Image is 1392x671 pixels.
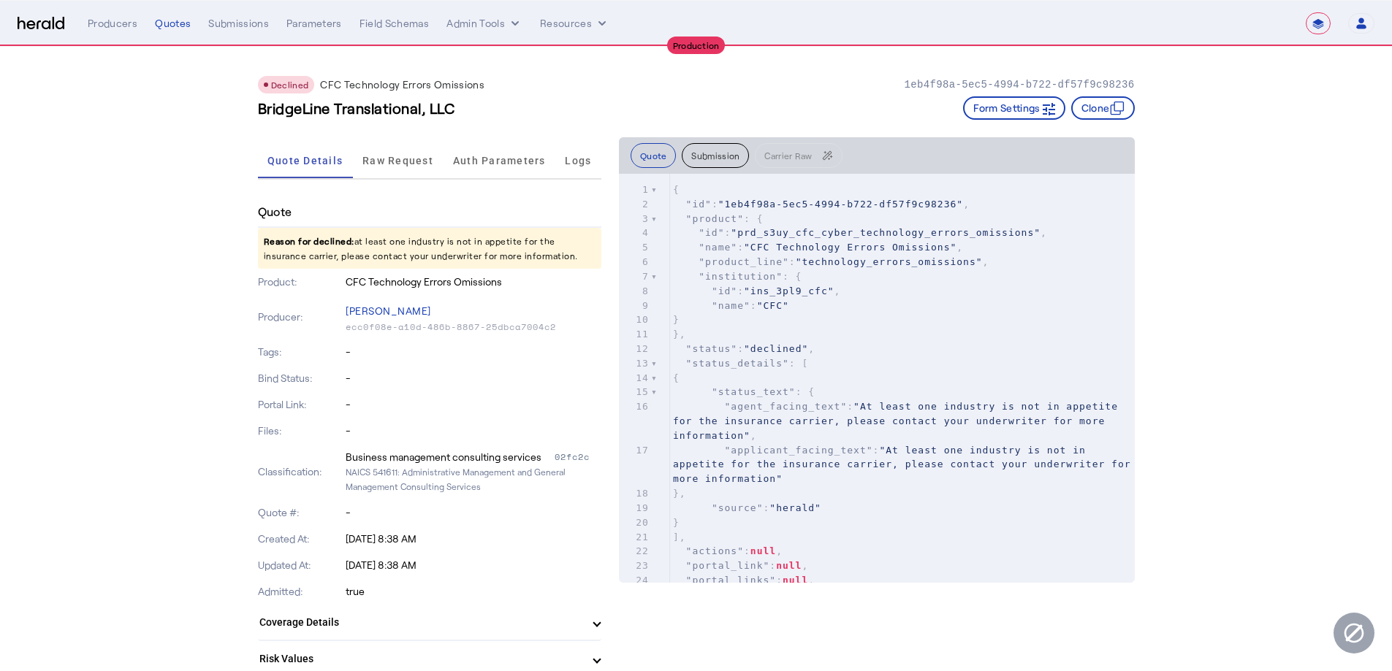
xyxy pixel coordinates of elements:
div: Field Schemas [360,16,430,31]
p: - [346,397,601,412]
span: ], [673,532,686,542]
span: null [776,560,802,571]
div: Business management consulting services [346,450,541,464]
p: CFC Technology Errors Omissions [320,77,484,92]
span: "prd_s3uy_cfc_cyber_technology_errors_omissions" [731,227,1041,238]
span: "portal_link" [686,560,770,571]
span: Logs [565,156,591,166]
div: 16 [619,399,651,414]
span: }, [673,329,686,340]
span: "technology_errors_omissions" [796,256,983,267]
span: : , [673,285,841,296]
span: Declined [271,80,309,90]
span: }, [673,488,686,499]
button: Submission [682,143,749,168]
span: : , [673,575,815,586]
button: internal dropdown menu [446,16,522,31]
span: : , [673,401,1125,441]
div: 8 [619,284,651,299]
img: Herald Logo [18,17,64,31]
span: "At least one industry is not in appetite for the insurance carrier, please contact your underwri... [673,445,1138,485]
mat-panel-title: Coverage Details [259,615,582,630]
p: [DATE] 8:38 AM [346,558,601,572]
span: : , [673,227,1047,238]
button: Clone [1071,96,1135,120]
div: Producers [88,16,137,31]
div: 22 [619,544,651,559]
div: Submissions [208,16,269,31]
button: Carrier Raw [755,143,842,168]
p: Classification: [258,464,343,479]
span: "applicant_facing_text" [725,445,873,456]
p: - [346,423,601,438]
span: "status_details" [686,358,789,369]
p: Portal Link: [258,397,343,412]
p: Quote #: [258,505,343,520]
span: "status" [686,343,738,354]
p: Bind Status: [258,371,343,386]
herald-code-block: quote [619,174,1135,583]
div: 15 [619,385,651,399]
p: - [346,505,601,520]
div: 19 [619,501,651,515]
div: 1 [619,183,651,197]
span: } [673,314,680,325]
div: 7 [619,269,651,284]
span: null [783,575,808,586]
p: CFC Technology Errors Omissions [346,275,601,289]
span: : [673,502,821,513]
span: "institution" [699,271,783,282]
span: "1eb4f98a-5ec5-4994-b722-df57f9c98236" [718,199,963,210]
span: Quote Details [267,156,343,166]
span: "portal_links" [686,575,777,586]
p: Product: [258,275,343,289]
mat-expansion-panel-header: Coverage Details [258,605,601,640]
span: Raw Request [362,156,433,166]
p: - [346,371,601,386]
span: "actions" [686,545,744,556]
span: : [673,445,1138,485]
span: : { [673,213,764,224]
span: "id" [686,199,712,210]
span: "id" [699,227,724,238]
p: - [346,345,601,359]
button: Resources dropdown menu [540,16,609,31]
span: "agent_facing_text" [725,401,848,412]
span: { [673,184,680,195]
p: Updated At: [258,558,343,572]
span: Carrier Raw [764,151,812,160]
span: "CFC Technology Errors Omissions" [744,242,956,253]
div: 5 [619,240,651,255]
span: : , [673,199,970,210]
div: Production [667,37,726,54]
div: 6 [619,255,651,269]
div: 10 [619,313,651,327]
span: "id" [712,285,737,296]
span: "herald" [769,502,821,513]
span: : , [673,560,808,571]
div: 3 [619,212,651,226]
span: } [673,517,680,528]
mat-panel-title: Risk Values [259,651,582,667]
div: Quotes [155,16,191,31]
p: true [346,584,601,599]
p: [DATE] 8:38 AM [346,532,601,546]
p: at least one industry is not in appetite for the insurance carrier, please contact your underwrit... [258,228,601,269]
p: Tags: [258,345,343,359]
span: "source" [712,502,764,513]
div: 21 [619,530,651,545]
p: Files: [258,423,343,438]
span: : [673,300,789,311]
div: 11 [619,327,651,342]
span: : , [673,545,783,556]
span: : , [673,256,989,267]
p: 1eb4f98a-5ec5-4994-b722-df57f9c98236 [904,77,1134,92]
div: 13 [619,356,651,371]
span: : { [673,386,815,397]
div: 20 [619,515,651,530]
h4: Quote [258,203,292,221]
span: "product" [686,213,744,224]
button: Quote [631,143,677,168]
span: : , [673,343,815,354]
span: { [673,372,680,383]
